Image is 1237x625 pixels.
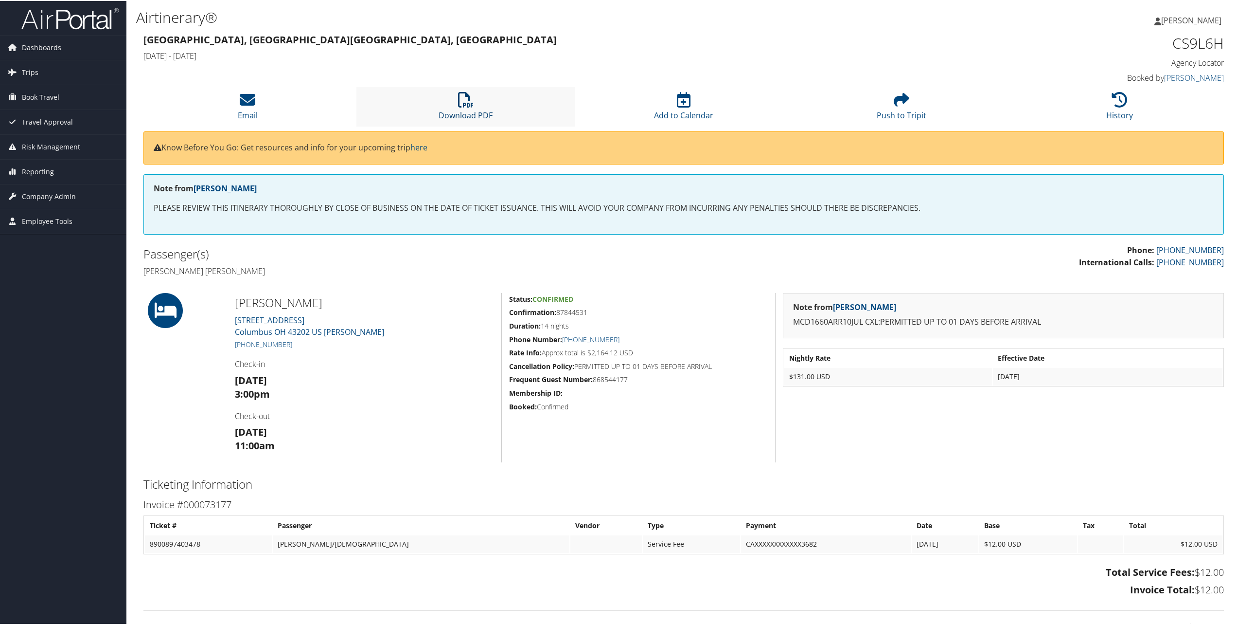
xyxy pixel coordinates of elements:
[143,245,676,261] h2: Passenger(s)
[509,320,768,330] h5: 14 nights
[235,410,494,421] h4: Check-out
[1161,14,1221,25] span: [PERSON_NAME]
[509,401,768,411] h5: Confirmed
[1130,582,1195,595] strong: Invoice Total:
[235,294,494,310] h2: [PERSON_NAME]
[1127,244,1154,255] strong: Phone:
[509,294,532,303] strong: Status:
[1124,516,1222,533] th: Total
[509,387,563,397] strong: Membership ID:
[1124,534,1222,552] td: $12.00 USD
[509,347,542,356] strong: Rate Info:
[238,96,258,120] a: Email
[1156,244,1224,255] a: [PHONE_NUMBER]
[643,534,740,552] td: Service Fee
[22,208,72,233] span: Employee Tools
[793,301,896,312] strong: Note from
[22,184,76,208] span: Company Admin
[509,361,574,370] strong: Cancellation Policy:
[145,534,272,552] td: 8900897403478
[154,141,1214,153] p: Know Before You Go: Get resources and info for your upcoming trip
[509,307,768,316] h5: 87844531
[439,96,493,120] a: Download PDF
[993,367,1222,385] td: [DATE]
[1106,565,1195,578] strong: Total Service Fees:
[509,374,593,383] strong: Frequent Guest Number:
[509,374,768,384] h5: 868544177
[509,320,541,330] strong: Duration:
[784,367,992,385] td: $131.00 USD
[1106,96,1133,120] a: History
[154,182,257,193] strong: Note from
[509,334,562,343] strong: Phone Number:
[22,134,80,158] span: Risk Management
[793,315,1214,328] p: MCD1660ARR10JUL CXL:PERMITTED UP TO 01 DAYS BEFORE ARRIVAL
[143,497,1224,511] h3: Invoice #000073177
[979,534,1078,552] td: $12.00 USD
[235,373,267,386] strong: [DATE]
[1154,5,1231,34] a: [PERSON_NAME]
[235,358,494,368] h4: Check-in
[143,475,1224,492] h2: Ticketing Information
[509,361,768,370] h5: PERMITTED UP TO 01 DAYS BEFORE ARRIVAL
[784,349,992,366] th: Nightly Rate
[22,35,61,59] span: Dashboards
[22,84,59,109] span: Book Travel
[235,339,292,348] a: [PHONE_NUMBER]
[194,182,257,193] a: [PERSON_NAME]
[965,32,1224,53] h1: CS9L6H
[877,96,926,120] a: Push to Tripit
[509,307,556,316] strong: Confirmation:
[509,347,768,357] h5: Approx total is $2,164.12 USD
[235,438,275,451] strong: 11:00am
[22,109,73,133] span: Travel Approval
[1156,256,1224,267] a: [PHONE_NUMBER]
[993,349,1222,366] th: Effective Date
[21,6,119,29] img: airportal-logo.png
[979,516,1078,533] th: Base
[22,159,54,183] span: Reporting
[143,50,950,60] h4: [DATE] - [DATE]
[570,516,642,533] th: Vendor
[1164,72,1224,82] a: [PERSON_NAME]
[235,386,270,400] strong: 3:00pm
[143,265,676,276] h4: [PERSON_NAME] [PERSON_NAME]
[654,96,713,120] a: Add to Calendar
[1078,516,1123,533] th: Tax
[741,516,911,533] th: Payment
[741,534,911,552] td: CAXXXXXXXXXXXX3682
[965,72,1224,82] h4: Booked by
[143,582,1224,596] h3: $12.00
[273,534,569,552] td: [PERSON_NAME]/[DEMOGRAPHIC_DATA]
[410,141,427,152] a: here
[143,565,1224,578] h3: $12.00
[136,6,866,27] h1: Airtinerary®
[22,59,38,84] span: Trips
[562,334,619,343] a: [PHONE_NUMBER]
[235,424,267,438] strong: [DATE]
[509,401,537,410] strong: Booked:
[643,516,740,533] th: Type
[912,534,978,552] td: [DATE]
[833,301,896,312] a: [PERSON_NAME]
[532,294,573,303] span: Confirmed
[154,201,1214,214] p: PLEASE REVIEW THIS ITINERARY THOROUGHLY BY CLOSE OF BUSINESS ON THE DATE OF TICKET ISSUANCE. THIS...
[273,516,569,533] th: Passenger
[1079,256,1154,267] strong: International Calls:
[912,516,978,533] th: Date
[235,314,384,336] a: [STREET_ADDRESS]Columbus OH 43202 US [PERSON_NAME]
[143,32,557,45] strong: [GEOGRAPHIC_DATA], [GEOGRAPHIC_DATA] [GEOGRAPHIC_DATA], [GEOGRAPHIC_DATA]
[965,56,1224,67] h4: Agency Locator
[145,516,272,533] th: Ticket #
